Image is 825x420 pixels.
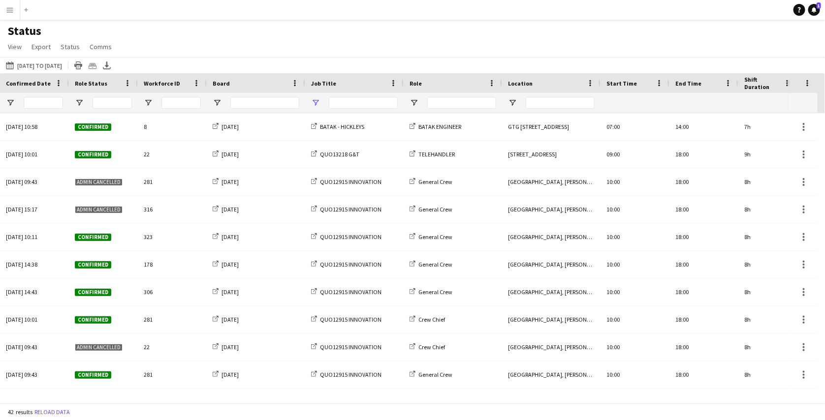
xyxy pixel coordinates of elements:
[93,97,132,109] input: Role Status Filter Input
[311,233,381,240] a: QUO12915 INNOVATION
[502,223,601,250] div: [GEOGRAPHIC_DATA], [PERSON_NAME], [GEOGRAPHIC_DATA], [GEOGRAPHIC_DATA]
[502,306,601,333] div: [GEOGRAPHIC_DATA], [PERSON_NAME], [GEOGRAPHIC_DATA], [GEOGRAPHIC_DATA]
[138,196,207,223] div: 316
[418,150,455,158] span: TELEHANDLER
[138,361,207,388] div: 281
[502,389,601,416] div: [GEOGRAPHIC_DATA], [PERSON_NAME], [GEOGRAPHIC_DATA], [GEOGRAPHIC_DATA]
[138,141,207,168] div: 22
[320,123,364,130] span: BATAK - HICKLEYS
[4,40,26,53] a: View
[222,206,239,213] span: [DATE]
[738,278,797,305] div: 8h
[738,196,797,223] div: 8h
[230,97,299,109] input: Board Filter Input
[138,168,207,195] div: 281
[320,233,381,240] span: QUO12915 INNOVATION
[32,42,51,51] span: Export
[75,371,111,379] span: Confirmed
[410,98,418,107] button: Open Filter Menu
[213,98,222,107] button: Open Filter Menu
[75,151,111,158] span: Confirmed
[213,206,239,213] a: [DATE]
[669,389,738,416] div: 18:00
[311,150,359,158] a: QUO13218 G&T
[738,168,797,195] div: 8h
[311,288,381,296] a: QUO12915 INNOVATION
[418,261,452,268] span: General Crew
[817,2,821,9] span: 1
[502,278,601,305] div: [GEOGRAPHIC_DATA], [PERSON_NAME], [GEOGRAPHIC_DATA], [GEOGRAPHIC_DATA]
[738,223,797,250] div: 8h
[75,289,111,296] span: Confirmed
[738,389,797,416] div: 8h
[601,333,669,360] div: 10:00
[87,60,98,71] app-action-btn: Crew files as ZIP
[601,278,669,305] div: 10:00
[669,168,738,195] div: 18:00
[24,97,63,109] input: Confirmed Date Filter Input
[675,80,701,87] span: End Time
[222,123,239,130] span: [DATE]
[75,206,123,213] span: Admin cancelled
[418,178,452,185] span: General Crew
[738,141,797,168] div: 9h
[213,316,239,323] a: [DATE]
[320,371,381,378] span: QUO12915 INNOVATION
[601,168,669,195] div: 10:00
[213,178,239,185] a: [DATE]
[738,361,797,388] div: 8h
[75,344,123,351] span: Admin cancelled
[669,361,738,388] div: 18:00
[144,80,180,87] span: Workforce ID
[418,343,445,351] span: Crew Chief
[418,233,452,240] span: General Crew
[320,316,381,323] span: QUO12915 INNOVATION
[669,196,738,223] div: 18:00
[669,306,738,333] div: 18:00
[138,389,207,416] div: 306
[601,361,669,388] div: 10:00
[222,261,239,268] span: [DATE]
[410,233,452,240] a: General Crew
[86,40,116,53] a: Comms
[502,168,601,195] div: [GEOGRAPHIC_DATA], [PERSON_NAME], [GEOGRAPHIC_DATA], [GEOGRAPHIC_DATA]
[808,4,820,16] a: 1
[669,333,738,360] div: 18:00
[320,150,359,158] span: QUO13218 G&T
[410,206,452,213] a: General Crew
[101,60,113,71] app-action-btn: Export XLSX
[669,251,738,278] div: 18:00
[6,98,15,107] button: Open Filter Menu
[90,42,112,51] span: Comms
[311,206,381,213] a: QUO12915 INNOVATION
[311,98,320,107] button: Open Filter Menu
[8,42,22,51] span: View
[320,206,381,213] span: QUO12915 INNOVATION
[502,196,601,223] div: [GEOGRAPHIC_DATA], [PERSON_NAME], [GEOGRAPHIC_DATA], [GEOGRAPHIC_DATA]
[222,316,239,323] span: [DATE]
[6,80,51,87] span: Confirmed Date
[418,316,445,323] span: Crew Chief
[75,80,107,87] span: Role Status
[410,371,452,378] a: General Crew
[320,261,381,268] span: QUO12915 INNOVATION
[138,306,207,333] div: 281
[738,113,797,140] div: 7h
[138,223,207,250] div: 323
[502,251,601,278] div: [GEOGRAPHIC_DATA], [PERSON_NAME], [GEOGRAPHIC_DATA], [GEOGRAPHIC_DATA]
[222,371,239,378] span: [DATE]
[508,80,533,87] span: Location
[502,333,601,360] div: [GEOGRAPHIC_DATA], [PERSON_NAME], [GEOGRAPHIC_DATA], [GEOGRAPHIC_DATA]
[418,371,452,378] span: General Crew
[601,141,669,168] div: 09:00
[213,123,239,130] a: [DATE]
[601,113,669,140] div: 07:00
[410,261,452,268] a: General Crew
[138,251,207,278] div: 178
[410,343,445,351] a: Crew Chief
[311,178,381,185] a: QUO12915 INNOVATION
[502,141,601,168] div: [STREET_ADDRESS]
[311,371,381,378] a: QUO12915 INNOVATION
[508,98,517,107] button: Open Filter Menu
[72,60,84,71] app-action-btn: Print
